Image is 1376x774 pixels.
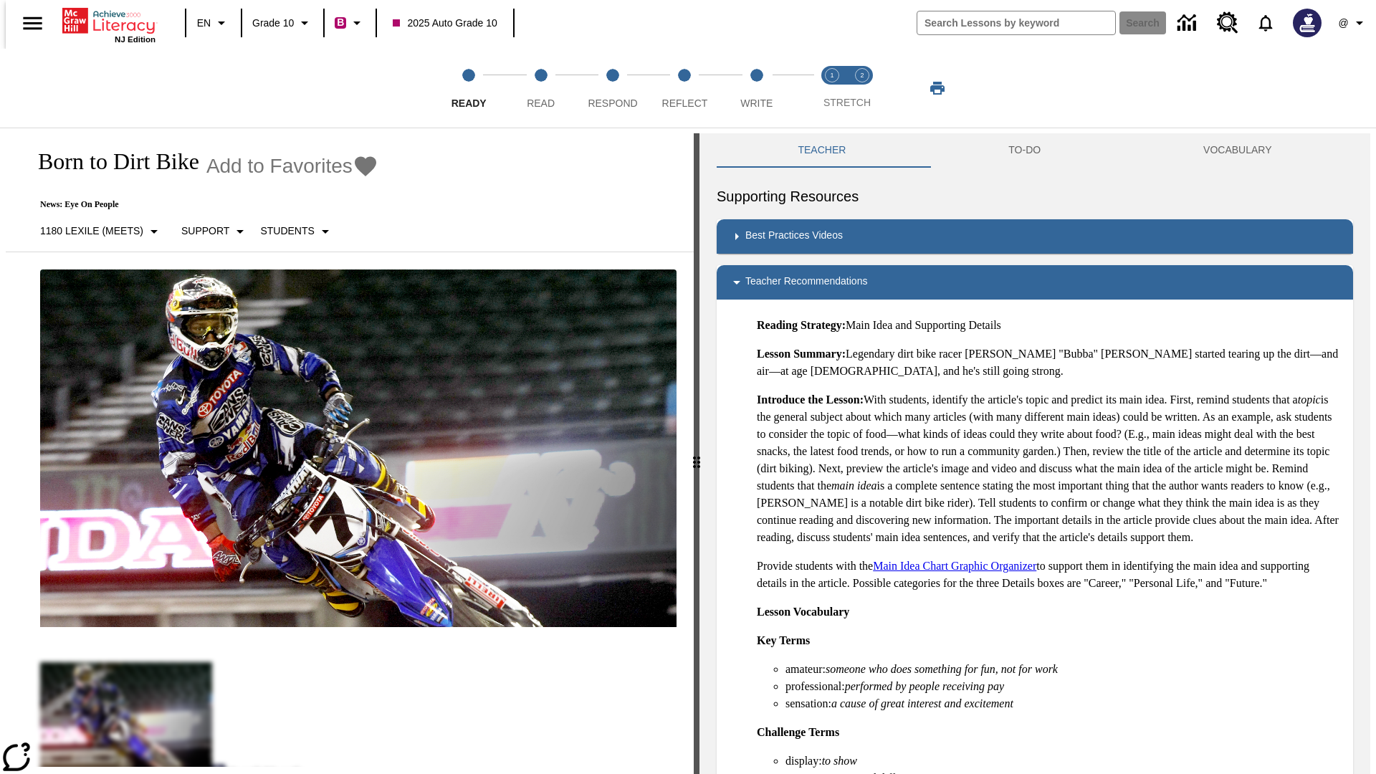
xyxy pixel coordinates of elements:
[115,35,156,44] span: NJ Edition
[785,661,1342,678] li: amateur:
[873,560,1036,572] a: Main Idea Chart Graphic Organizer
[845,680,1004,692] em: performed by people receiving pay
[662,97,708,109] span: Reflect
[34,219,168,244] button: Select Lexile, 1180 Lexile (Meets)
[1338,16,1348,31] span: @
[206,155,353,178] span: Add to Favorites
[757,726,839,738] strong: Challenge Terms
[191,10,236,36] button: Language: EN, Select a language
[757,345,1342,380] p: Legendary dirt bike racer [PERSON_NAME] "Bubba" [PERSON_NAME] started tearing up the dirt—and air...
[1293,9,1322,37] img: Avatar
[811,49,853,128] button: Stretch Read step 1 of 2
[588,97,637,109] span: Respond
[745,228,843,245] p: Best Practices Videos
[757,391,1342,546] p: With students, identify the article's topic and predict its main idea. First, remind students tha...
[1284,4,1330,42] button: Select a new avatar
[823,97,871,108] span: STRETCH
[197,16,211,31] span: EN
[527,97,555,109] span: Read
[393,16,497,31] span: 2025 Auto Grade 10
[757,393,864,406] strong: Introduce the Lesson:
[260,224,314,239] p: Students
[826,663,1058,675] em: someone who does something for fun, not for work
[757,606,849,618] strong: Lesson Vocabulary
[694,133,699,774] div: Press Enter or Spacebar and then press right and left arrow keys to move the slider
[247,10,319,36] button: Grade: Grade 10, Select a grade
[40,224,143,239] p: 1180 Lexile (Meets)
[1330,10,1376,36] button: Profile/Settings
[757,558,1342,592] p: Provide students with the to support them in identifying the main idea and supporting details in ...
[914,75,960,101] button: Print
[23,199,378,210] p: News: Eye On People
[917,11,1115,34] input: search field
[1208,4,1247,42] a: Resource Center, Will open in new tab
[785,678,1342,695] li: professional:
[1122,133,1353,168] button: VOCABULARY
[499,49,582,128] button: Read step 2 of 5
[62,5,156,44] div: Home
[715,49,798,128] button: Write step 5 of 5
[252,16,294,31] span: Grade 10
[717,219,1353,254] div: Best Practices Videos
[717,265,1353,300] div: Teacher Recommendations
[757,319,846,331] strong: Reading Strategy:
[451,97,487,109] span: Ready
[831,479,877,492] em: main idea
[717,185,1353,208] h6: Supporting Resources
[822,755,857,767] em: to show
[745,274,867,291] p: Teacher Recommendations
[181,224,229,239] p: Support
[860,72,864,79] text: 2
[717,133,1353,168] div: Instructional Panel Tabs
[831,697,1013,709] em: a cause of great interest and excitement
[757,348,846,360] strong: Lesson Summary:
[337,14,344,32] span: B
[841,49,883,128] button: Stretch Respond step 2 of 2
[785,752,1342,770] li: display:
[329,10,371,36] button: Boost Class color is violet red. Change class color
[571,49,654,128] button: Respond step 3 of 5
[6,133,694,767] div: reading
[427,49,510,128] button: Ready step 1 of 5
[1169,4,1208,43] a: Data Center
[927,133,1122,168] button: TO-DO
[757,634,810,646] strong: Key Terms
[254,219,339,244] button: Select Student
[830,72,833,79] text: 1
[717,133,927,168] button: Teacher
[643,49,726,128] button: Reflect step 4 of 5
[206,153,378,178] button: Add to Favorites - Born to Dirt Bike
[785,695,1342,712] li: sensation:
[1247,4,1284,42] a: Notifications
[11,2,54,44] button: Open side menu
[176,219,254,244] button: Scaffolds, Support
[740,97,773,109] span: Write
[699,133,1370,774] div: activity
[23,148,199,175] h1: Born to Dirt Bike
[757,317,1342,334] p: Main Idea and Supporting Details
[40,269,677,628] img: Motocross racer James Stewart flies through the air on his dirt bike.
[1298,393,1321,406] em: topic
